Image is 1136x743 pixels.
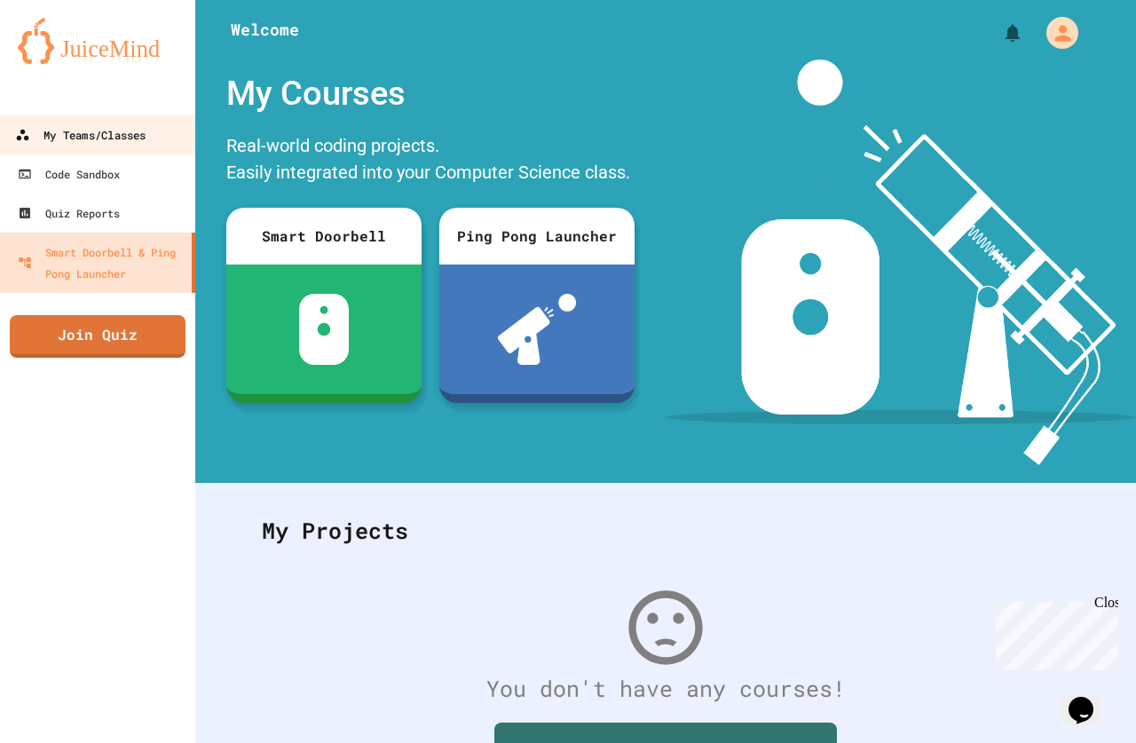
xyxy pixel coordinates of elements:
a: Join Quiz [10,315,185,358]
div: Real-world coding projects. Easily integrated into your Computer Science class. [217,128,643,194]
div: Quiz Reports [18,202,120,224]
div: My Account [1028,12,1083,53]
img: banner-image-my-projects.png [666,59,1136,465]
img: ppl-with-ball.png [498,294,577,365]
iframe: chat widget [1061,672,1118,725]
div: My Projects [244,496,1087,565]
img: sdb-white.svg [299,294,350,365]
div: My Courses [217,59,643,128]
img: logo-orange.svg [18,18,177,64]
div: My Notifications [969,18,1028,48]
div: Code Sandbox [18,163,120,185]
div: Ping Pong Launcher [439,208,635,265]
div: Smart Doorbell [226,208,422,265]
div: You don't have any courses! [244,672,1087,706]
div: Chat with us now!Close [7,7,122,113]
div: Smart Doorbell & Ping Pong Launcher [18,241,185,284]
div: My Teams/Classes [15,124,146,146]
iframe: chat widget [989,595,1118,670]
